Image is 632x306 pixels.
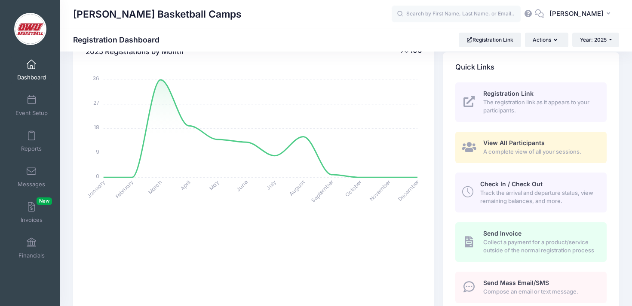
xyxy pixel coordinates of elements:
[96,172,99,179] tspan: 0
[93,75,99,82] tspan: 36
[580,36,607,43] span: Year: 2025
[96,148,99,155] tspan: 9
[455,82,607,122] a: Registration Link The registration link as it appears to your participants.
[525,33,568,47] button: Actions
[11,126,52,156] a: Reports
[18,181,45,188] span: Messages
[86,179,107,200] tspan: January
[483,90,534,97] span: Registration Link
[37,197,52,205] span: New
[94,124,99,131] tspan: 18
[18,252,45,259] span: Financials
[265,179,278,191] tspan: July
[483,288,597,296] span: Compose an email or text message.
[544,4,619,24] button: [PERSON_NAME]
[17,74,46,81] span: Dashboard
[73,35,167,44] h1: Registration Dashboard
[483,279,549,286] span: Send Mass Email/SMS
[572,33,619,47] button: Year: 2025
[11,91,52,121] a: Event Setup
[15,109,48,117] span: Event Setup
[114,179,135,200] tspan: February
[93,99,99,106] tspan: 27
[455,55,494,79] h4: Quick Links
[344,178,364,198] tspan: October
[480,189,597,206] span: Track the arrival and departure status, view remaining balances, and more.
[73,4,242,24] h1: [PERSON_NAME] Basketball Camps
[235,179,249,193] tspan: June
[310,178,335,203] tspan: September
[455,222,607,262] a: Send Invoice Collect a payment for a product/service outside of the normal registration process
[483,139,545,146] span: View All Participants
[368,178,393,203] tspan: November
[483,238,597,255] span: Collect a payment for a product/service outside of the normal registration process
[459,33,521,47] a: Registration Link
[86,39,184,64] h4: 2025 Registrations by Month
[147,179,164,196] tspan: March
[392,6,521,23] input: Search by First Name, Last Name, or Email...
[483,148,597,156] span: A complete view of all your sessions.
[549,9,604,18] span: [PERSON_NAME]
[483,230,522,237] span: Send Invoice
[11,233,52,263] a: Financials
[288,179,306,197] tspan: August
[483,98,597,115] span: The registration link as it appears to your participants.
[21,145,42,152] span: Reports
[480,180,543,188] span: Check In / Check Out
[455,272,607,303] a: Send Mass Email/SMS Compose an email or text message.
[455,132,607,163] a: View All Participants A complete view of all your sessions.
[21,216,43,224] span: Invoices
[179,179,192,191] tspan: April
[455,173,607,212] a: Check In / Check Out Track the arrival and departure status, view remaining balances, and more.
[11,162,52,192] a: Messages
[396,178,421,203] tspan: December
[208,179,221,191] tspan: May
[14,13,46,45] img: David Vogel Basketball Camps
[410,46,422,55] span: 106
[11,197,52,227] a: InvoicesNew
[11,55,52,85] a: Dashboard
